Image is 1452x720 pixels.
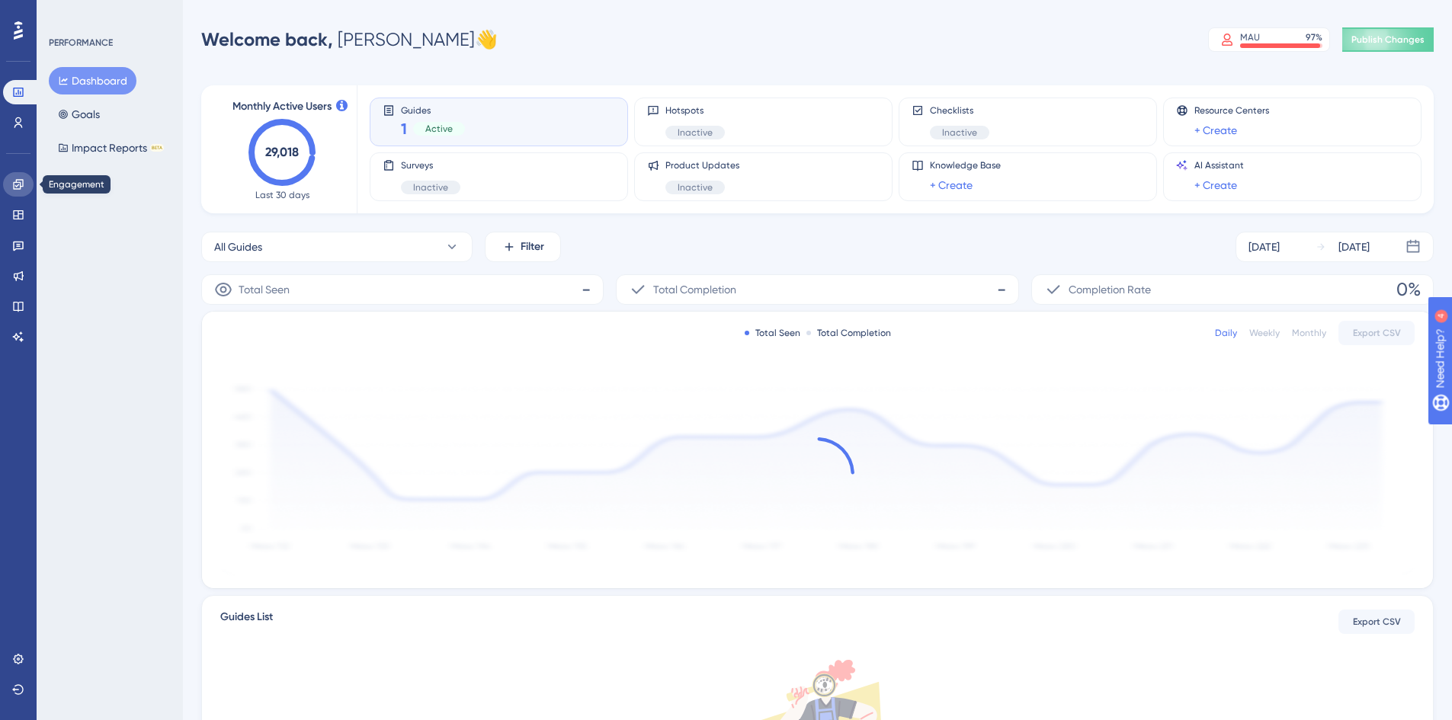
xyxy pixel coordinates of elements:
span: Surveys [401,159,460,171]
span: Total Seen [239,280,290,299]
span: 0% [1396,277,1421,302]
span: Inactive [942,126,977,139]
span: Checklists [930,104,989,117]
span: Inactive [678,126,713,139]
button: Goals [49,101,109,128]
div: BETA [150,144,164,152]
div: [DATE] [1338,238,1370,256]
span: 1 [401,118,407,139]
div: 4 [106,8,111,20]
span: Total Completion [653,280,736,299]
a: + Create [1194,121,1237,139]
span: Export CSV [1353,327,1401,339]
div: Weekly [1249,327,1280,339]
div: Daily [1215,327,1237,339]
span: AI Assistant [1194,159,1244,171]
span: Filter [521,238,544,256]
a: + Create [1194,176,1237,194]
span: Need Help? [36,4,95,22]
button: Impact ReportsBETA [49,134,173,162]
div: [PERSON_NAME] 👋 [201,27,498,52]
div: 97 % [1306,31,1322,43]
span: Welcome back, [201,28,333,50]
span: - [997,277,1006,302]
div: Monthly [1292,327,1326,339]
span: Guides List [220,608,273,635]
div: [DATE] [1248,238,1280,256]
span: - [582,277,591,302]
span: Active [425,123,453,135]
button: Export CSV [1338,610,1415,634]
iframe: UserGuiding AI Assistant Launcher [1388,660,1434,706]
div: PERFORMANCE [49,37,113,49]
span: Resource Centers [1194,104,1269,117]
button: Filter [485,232,561,262]
span: Guides [401,104,465,115]
span: Completion Rate [1069,280,1151,299]
button: Dashboard [49,67,136,94]
span: Knowledge Base [930,159,1001,171]
text: 29,018 [265,145,299,159]
div: MAU [1240,31,1260,43]
span: Inactive [413,181,448,194]
span: Hotspots [665,104,725,117]
div: Total Completion [806,327,891,339]
span: All Guides [214,238,262,256]
span: Inactive [678,181,713,194]
span: Product Updates [665,159,739,171]
div: Total Seen [745,327,800,339]
button: All Guides [201,232,473,262]
span: Publish Changes [1351,34,1425,46]
button: Publish Changes [1342,27,1434,52]
span: Monthly Active Users [232,98,332,116]
button: Export CSV [1338,321,1415,345]
a: + Create [930,176,973,194]
span: Export CSV [1353,616,1401,628]
span: Last 30 days [255,189,309,201]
